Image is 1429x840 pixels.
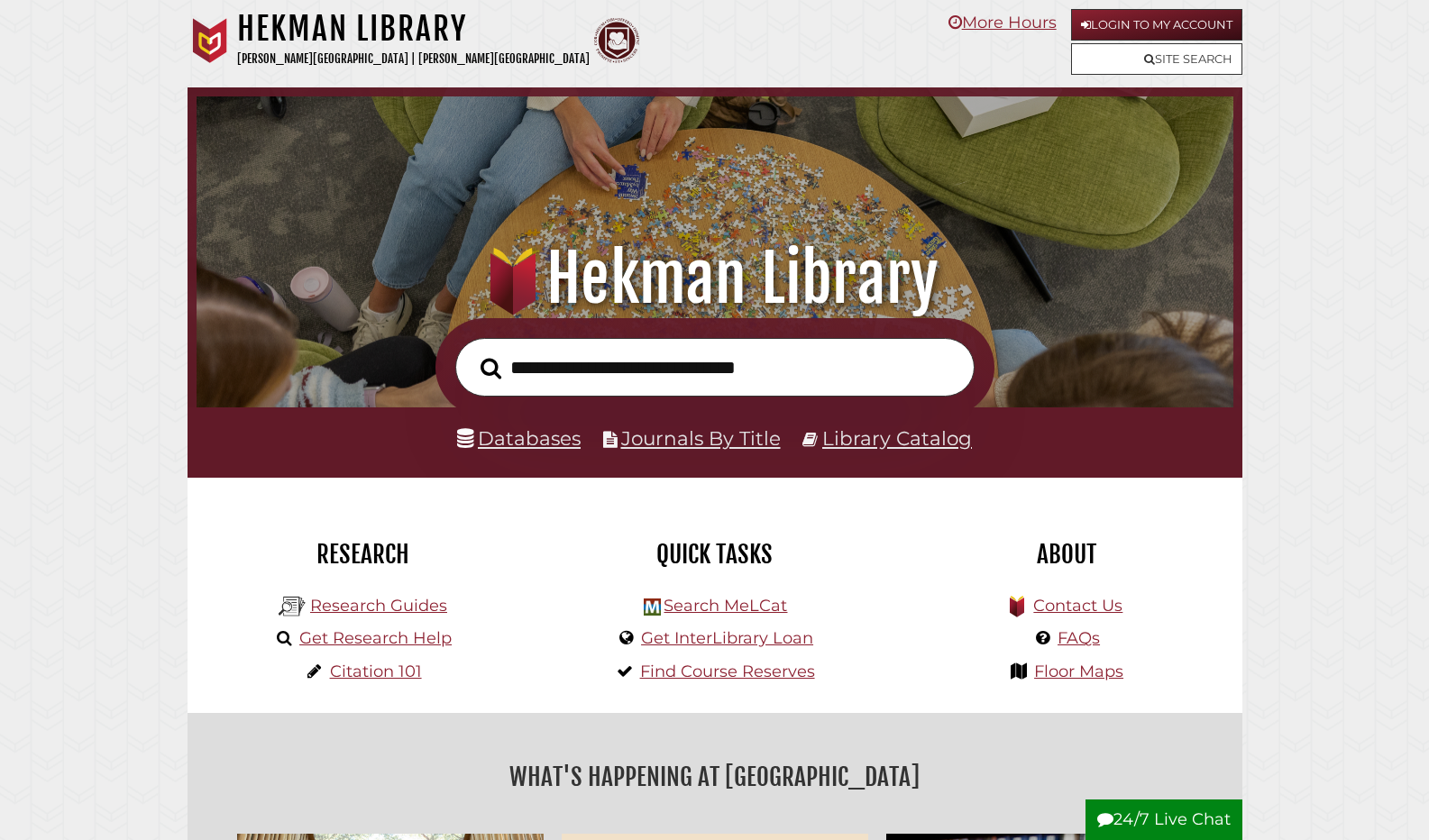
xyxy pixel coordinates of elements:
[644,598,661,616] img: Hekman Library Logo
[188,18,233,63] img: Calvin University
[641,628,813,648] a: Get InterLibrary Loan
[822,426,972,450] a: Library Catalog
[594,18,639,63] img: Calvin Theological Seminary
[1058,628,1100,648] a: FAQs
[330,662,422,681] a: Citation 101
[279,593,306,620] img: Hekman Library Logo
[201,756,1229,798] h2: What's Happening at [GEOGRAPHIC_DATA]
[621,426,781,450] a: Journals By Title
[640,662,815,681] a: Find Course Reserves
[457,426,581,450] a: Databases
[904,539,1229,570] h2: About
[237,9,590,49] h1: Hekman Library
[299,628,452,648] a: Get Research Help
[1034,662,1123,681] a: Floor Maps
[472,352,510,385] button: Search
[217,239,1211,318] h1: Hekman Library
[481,357,501,379] i: Search
[1071,9,1242,41] a: Login to My Account
[310,596,447,616] a: Research Guides
[237,49,590,69] p: [PERSON_NAME][GEOGRAPHIC_DATA] | [PERSON_NAME][GEOGRAPHIC_DATA]
[553,539,877,570] h2: Quick Tasks
[664,596,787,616] a: Search MeLCat
[1033,596,1122,616] a: Contact Us
[948,13,1057,32] a: More Hours
[201,539,526,570] h2: Research
[1071,43,1242,75] a: Site Search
